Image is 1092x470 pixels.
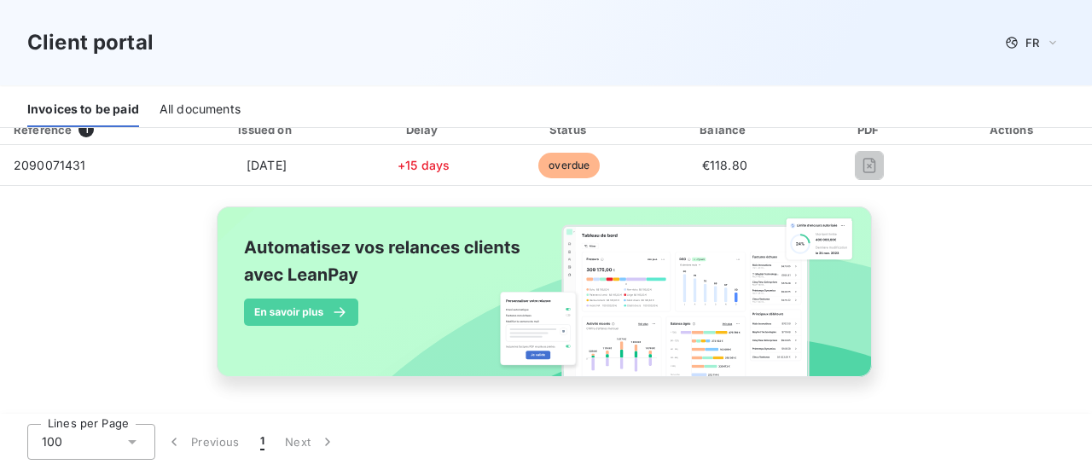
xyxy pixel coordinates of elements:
[184,121,349,138] div: Issued on
[1025,36,1039,49] span: FR
[809,121,930,138] div: PDF
[27,92,139,128] div: Invoices to be paid
[155,424,250,460] button: Previous
[937,121,1089,138] div: Actions
[398,158,450,172] span: +15 days
[702,158,747,172] span: €118.80
[498,121,640,138] div: Status
[160,92,241,128] div: All documents
[260,433,264,450] span: 1
[201,196,891,406] img: banner
[275,424,346,460] button: Next
[78,122,94,137] span: 1
[538,153,600,178] span: overdue
[42,433,62,450] span: 100
[14,158,86,172] span: 2090071431
[250,424,275,460] button: 1
[356,121,491,138] div: Delay
[247,158,287,172] span: [DATE]
[27,27,154,58] h3: Client portal
[14,123,72,136] div: Reference
[648,121,803,138] div: Balance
